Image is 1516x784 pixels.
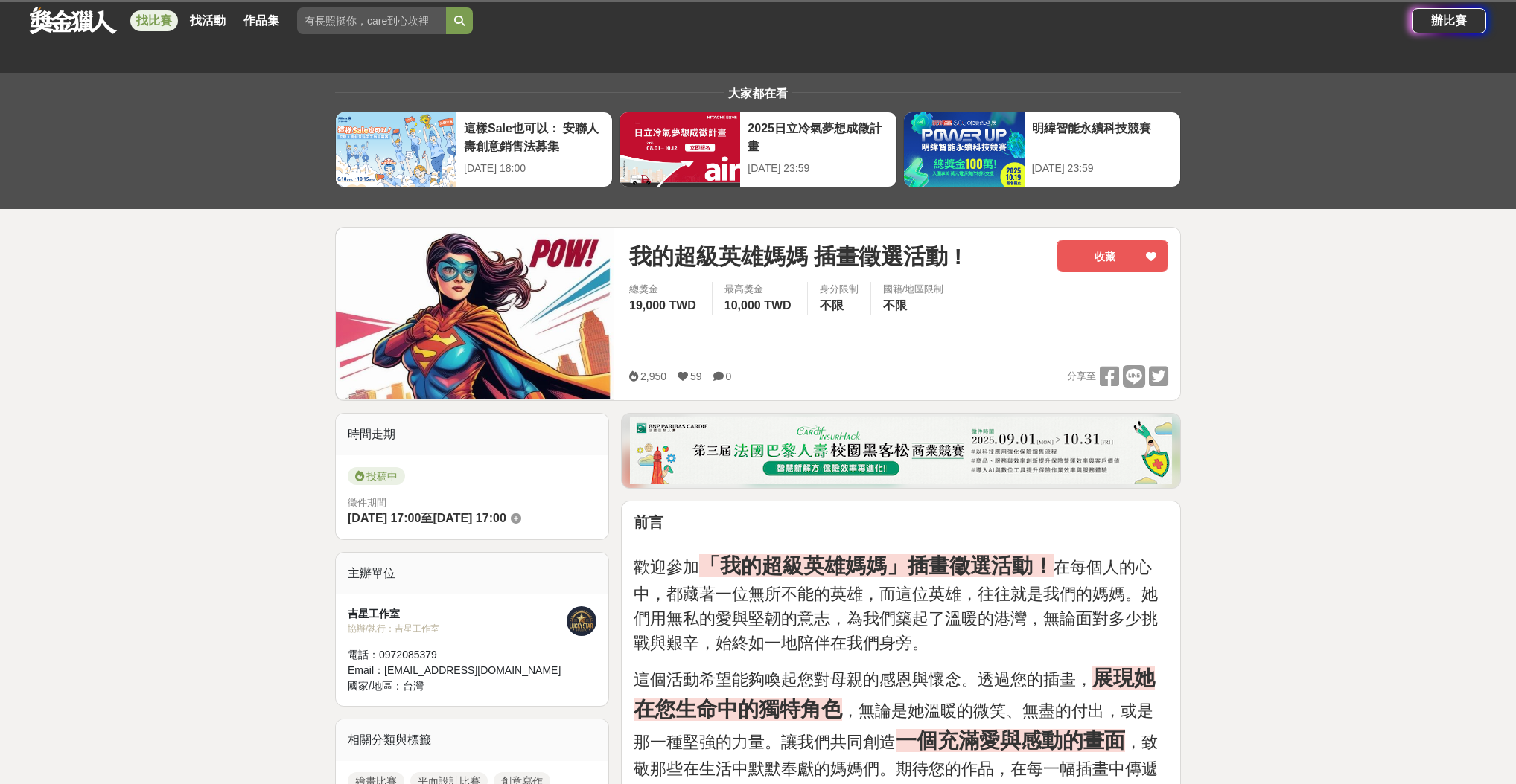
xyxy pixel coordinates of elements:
span: 不限 [883,299,907,312]
div: 電話： 0972085379 [348,647,567,663]
span: 大家都在看 [724,87,792,100]
div: 主辦單位 [336,553,608,594]
span: ，無論是她溫暖的微笑、無盡的付出，或是那一種堅強的力量。讓我們共同創造 [634,701,1153,751]
span: 在每個人的心中，都藏著一位無所不能的英雄，而這位英雄，往往就是我們的媽媽。她們用無私的愛與堅韌的意志，為我們築起了溫暖的港灣，無論面對多少挑戰與艱辛，始終如一地陪伴在我們身旁。 [634,558,1158,652]
img: 331336aa-f601-432f-a281-8c17b531526f.png [630,417,1172,484]
div: [DATE] 23:59 [1032,161,1173,176]
span: 歡迎參加 [634,558,699,576]
a: 明緯智能永續科技競賽[DATE] 23:59 [903,112,1181,187]
a: 2025日立冷氣夢想成徵計畫[DATE] 23:59 [619,112,896,187]
span: 總獎金 [629,282,700,297]
div: 相關分類與標籤 [336,719,608,761]
span: 我的超級英雄媽媽 插畫徵選活動 ! [629,240,962,273]
div: 2025日立冷氣夢想成徵計畫 [748,120,888,153]
a: 找活動 [184,10,232,31]
div: 身分限制 [820,282,859,297]
span: 徵件期間 [348,497,386,508]
button: 收藏 [1057,240,1168,272]
span: 這個活動希望能夠喚起您對母親的感恩與懷念。透過您的插畫， [634,670,1092,689]
div: 這樣Sale也可以： 安聯人壽創意銷售法募集 [464,120,605,153]
span: [DATE] 17:00 [348,512,421,524]
span: 國家/地區： [348,680,403,692]
div: [DATE] 23:59 [748,161,888,176]
input: 有長照挺你，care到心坎裡！青春出手，拍出照顧 影音徵件活動 [297,7,446,34]
strong: 「我的超級英雄媽媽」插畫徵選活動！ [699,554,1054,577]
div: 明緯智能永續科技競賽 [1032,120,1173,153]
a: 辦比賽 [1412,8,1486,33]
span: 投稿中 [348,467,405,485]
a: 這樣Sale也可以： 安聯人壽創意銷售法募集[DATE] 18:00 [335,112,613,187]
div: 國籍/地區限制 [883,282,944,297]
span: 19,000 TWD [629,299,696,312]
span: 2,950 [640,370,666,382]
strong: 前言 [634,514,663,530]
div: 時間走期 [336,414,608,455]
span: 台灣 [403,680,424,692]
span: 10,000 TWD [724,299,792,312]
div: 協辦/執行： 吉星工作室 [348,622,567,635]
div: 吉星工作室 [348,606,567,622]
div: Email： [EMAIL_ADDRESS][DOMAIN_NAME] [348,663,567,678]
img: Cover Image [336,228,614,399]
div: [DATE] 18:00 [464,161,605,176]
strong: 展現她在您生命中的獨特角色 [634,666,1155,721]
span: 至 [421,512,433,524]
span: 59 [690,370,702,382]
a: 作品集 [238,10,285,31]
strong: 一個充滿愛與感動的畫面 [896,729,1125,752]
span: 0 [726,370,732,382]
a: 找比賽 [130,10,178,31]
span: 最高獎金 [724,282,795,297]
span: 分享至 [1067,365,1096,388]
span: 不限 [820,299,844,312]
span: [DATE] 17:00 [433,512,506,524]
